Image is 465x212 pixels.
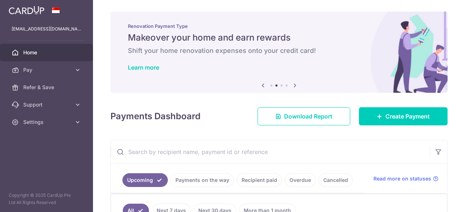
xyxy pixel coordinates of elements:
span: Refer & Save [23,84,71,91]
span: Read more on statuses [373,175,431,182]
h5: Makeover your home and earn rewards [128,32,430,43]
a: Download Report [258,107,350,125]
a: Overdue [285,173,316,187]
iframe: Opens a widget where you can find more information [418,190,458,208]
a: Cancelled [319,173,353,187]
span: Create Payment [385,112,430,121]
span: Support [23,101,71,108]
a: Recipient paid [237,173,282,187]
img: CardUp [9,6,44,14]
img: Renovation banner [110,12,448,93]
h6: Shift your home renovation expenses onto your credit card! [128,46,430,55]
input: Search by recipient name, payment id or reference [111,140,430,163]
a: Create Payment [359,107,448,125]
span: Settings [23,119,71,126]
a: Learn more [128,64,159,71]
span: Pay [23,66,71,74]
a: Upcoming [122,173,168,187]
a: Read more on statuses [373,175,438,182]
p: Renovation Payment Type [128,23,430,29]
span: Download Report [284,112,332,121]
a: Payments on the way [171,173,234,187]
p: [EMAIL_ADDRESS][DOMAIN_NAME] [12,25,81,33]
span: Home [23,49,71,56]
h4: Payments Dashboard [110,110,201,123]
